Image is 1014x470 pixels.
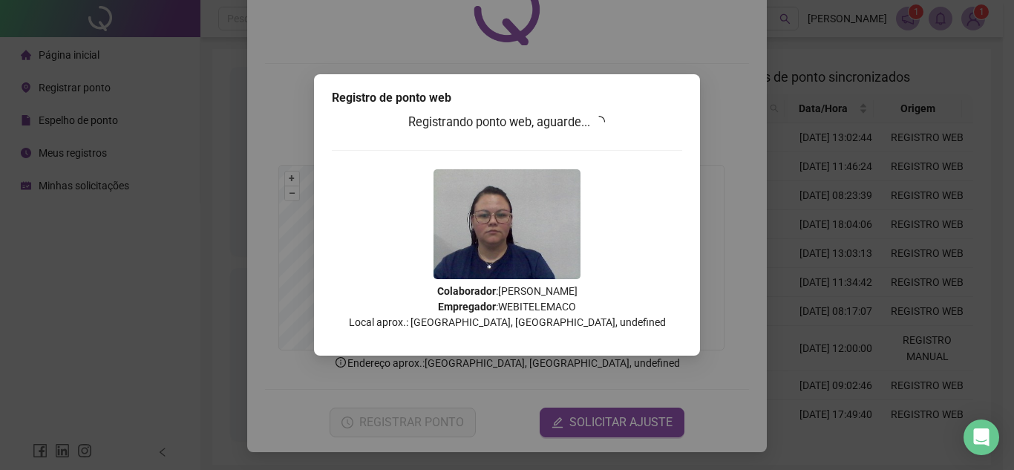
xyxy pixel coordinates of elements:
[437,285,496,297] strong: Colaborador
[438,301,496,313] strong: Empregador
[592,114,606,128] span: loading
[964,420,999,455] div: Open Intercom Messenger
[434,169,580,279] img: 2Q==
[332,89,682,107] div: Registro de ponto web
[332,113,682,132] h3: Registrando ponto web, aguarde...
[332,284,682,330] p: : [PERSON_NAME] : WEBITELEMACO Local aprox.: [GEOGRAPHIC_DATA], [GEOGRAPHIC_DATA], undefined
